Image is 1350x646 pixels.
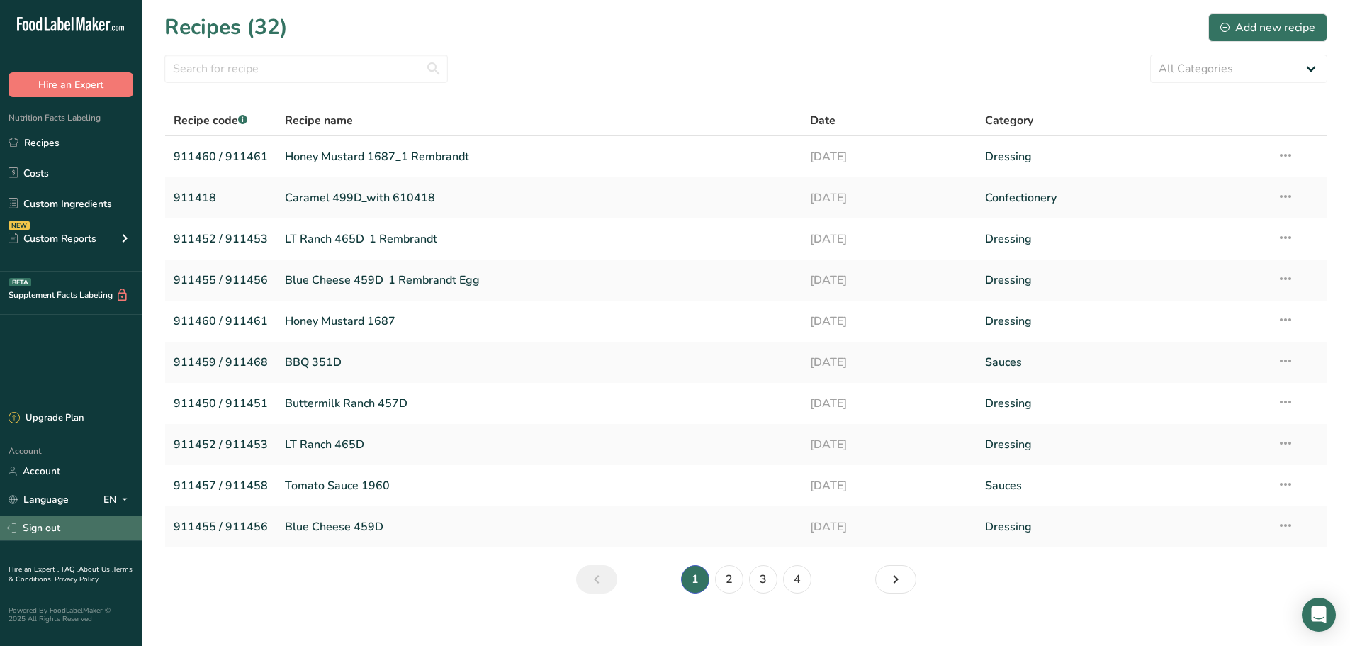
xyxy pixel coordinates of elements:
[174,113,247,128] span: Recipe code
[164,55,448,83] input: Search for recipe
[1302,598,1336,632] div: Open Intercom Messenger
[810,512,968,542] a: [DATE]
[9,487,69,512] a: Language
[174,512,268,542] a: 911455 / 911456
[55,574,99,584] a: Privacy Policy
[285,265,793,295] a: Blue Cheese 459D_1 Rembrandt Egg
[1208,13,1327,42] button: Add new recipe
[9,278,31,286] div: BETA
[810,183,968,213] a: [DATE]
[985,389,1260,418] a: Dressing
[810,389,968,418] a: [DATE]
[985,471,1260,501] a: Sauces
[174,224,268,254] a: 911452 / 911453
[810,347,968,377] a: [DATE]
[875,565,916,594] a: Next page
[9,606,133,623] div: Powered By FoodLabelMaker © 2025 All Rights Reserved
[174,430,268,460] a: 911452 / 911453
[9,411,84,425] div: Upgrade Plan
[285,224,793,254] a: LT Ranch 465D_1 Rembrandt
[810,306,968,336] a: [DATE]
[285,306,793,336] a: Honey Mustard 1687
[749,565,777,594] a: Page 3.
[174,265,268,295] a: 911455 / 911456
[985,347,1260,377] a: Sauces
[285,347,793,377] a: BBQ 351D
[715,565,743,594] a: Page 2.
[285,142,793,172] a: Honey Mustard 1687_1 Rembrandt
[783,565,811,594] a: Page 4.
[9,231,96,246] div: Custom Reports
[174,306,268,336] a: 911460 / 911461
[985,306,1260,336] a: Dressing
[174,471,268,501] a: 911457 / 911458
[810,142,968,172] a: [DATE]
[985,112,1033,129] span: Category
[9,221,30,230] div: NEW
[9,564,59,574] a: Hire an Expert .
[103,491,133,508] div: EN
[985,224,1260,254] a: Dressing
[810,430,968,460] a: [DATE]
[174,183,268,213] a: 911418
[285,389,793,418] a: Buttermilk Ranch 457D
[810,224,968,254] a: [DATE]
[985,265,1260,295] a: Dressing
[174,142,268,172] a: 911460 / 911461
[174,347,268,377] a: 911459 / 911468
[79,564,113,574] a: About Us .
[810,112,836,129] span: Date
[9,564,133,584] a: Terms & Conditions .
[9,72,133,97] button: Hire an Expert
[985,430,1260,460] a: Dressing
[985,183,1260,213] a: Confectionery
[985,512,1260,542] a: Dressing
[985,142,1260,172] a: Dressing
[1220,19,1315,36] div: Add new recipe
[810,265,968,295] a: [DATE]
[174,389,268,418] a: 911450 / 911451
[62,564,79,574] a: FAQ .
[285,112,353,129] span: Recipe name
[576,565,617,594] a: Previous page
[285,471,793,501] a: Tomato Sauce 1960
[285,430,793,460] a: LT Ranch 465D
[810,471,968,501] a: [DATE]
[285,183,793,213] a: Caramel 499D_with 610418
[164,11,288,43] h1: Recipes (32)
[285,512,793,542] a: Blue Cheese 459D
